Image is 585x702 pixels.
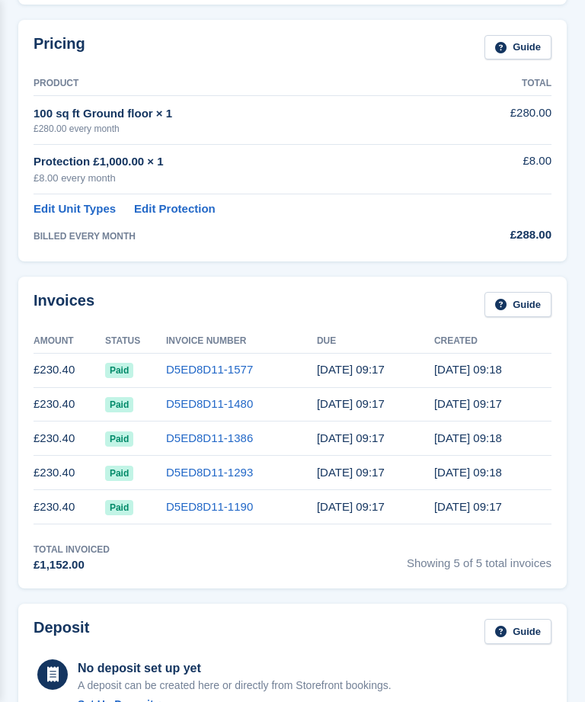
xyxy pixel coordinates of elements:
[317,397,385,410] time: 2025-07-12 08:17:44 UTC
[134,200,216,218] a: Edit Protection
[434,363,502,376] time: 2025-08-11 08:18:04 UTC
[407,543,551,574] span: Showing 5 of 5 total invoices
[456,226,551,244] div: £288.00
[317,466,385,479] time: 2025-05-12 08:17:44 UTC
[434,466,502,479] time: 2025-05-11 08:18:28 UTC
[317,329,434,354] th: Due
[456,96,551,144] td: £280.00
[78,659,392,678] div: No deposit set up yet
[34,353,105,387] td: £230.40
[166,500,253,513] a: D5ED8D11-1190
[105,363,133,378] span: Paid
[105,397,133,412] span: Paid
[34,153,456,171] div: Protection £1,000.00 × 1
[456,72,551,96] th: Total
[34,543,110,556] div: Total Invoiced
[34,422,105,456] td: £230.40
[34,490,105,524] td: £230.40
[34,72,456,96] th: Product
[317,431,385,444] time: 2025-06-12 08:17:44 UTC
[434,329,551,354] th: Created
[484,619,551,644] a: Guide
[166,431,253,444] a: D5ED8D11-1386
[34,556,110,574] div: £1,152.00
[34,105,456,123] div: 100 sq ft Ground floor × 1
[484,35,551,60] a: Guide
[34,387,105,422] td: £230.40
[34,329,105,354] th: Amount
[34,122,456,136] div: £280.00 every month
[34,171,456,186] div: £8.00 every month
[78,678,392,694] p: A deposit can be created here or directly from Storefront bookings.
[456,144,551,194] td: £8.00
[105,500,133,515] span: Paid
[34,35,85,60] h2: Pricing
[105,431,133,447] span: Paid
[434,397,502,410] time: 2025-07-11 08:17:53 UTC
[105,329,166,354] th: Status
[434,500,502,513] time: 2025-04-11 08:17:44 UTC
[166,466,253,479] a: D5ED8D11-1293
[34,456,105,490] td: £230.40
[317,363,385,376] time: 2025-08-12 08:17:44 UTC
[166,363,253,376] a: D5ED8D11-1577
[484,292,551,317] a: Guide
[34,229,456,243] div: BILLED EVERY MONTH
[34,200,116,218] a: Edit Unit Types
[317,500,385,513] time: 2025-04-12 08:17:44 UTC
[434,431,502,444] time: 2025-06-11 08:18:26 UTC
[34,619,89,644] h2: Deposit
[166,329,317,354] th: Invoice Number
[166,397,253,410] a: D5ED8D11-1480
[34,292,94,317] h2: Invoices
[105,466,133,481] span: Paid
